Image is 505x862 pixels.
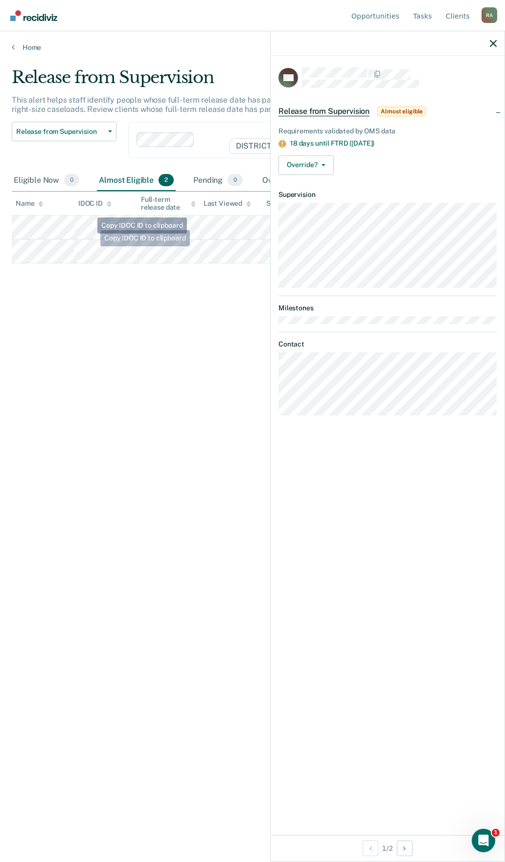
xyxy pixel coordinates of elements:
div: Requirements validated by OMS data [278,127,497,135]
div: Release from Supervision [12,67,466,95]
p: This alert helps staff identify people whose full-term release date has passed so that they can b... [12,95,458,114]
span: Release from Supervision [278,107,369,116]
div: Eligible Now [12,170,81,192]
span: 0 [64,174,79,187]
button: Profile dropdown button [482,7,497,23]
div: R A [482,7,497,23]
div: 18 days until FTRD ([DATE]) [290,139,497,148]
div: IDOC ID [78,199,112,208]
img: Recidiviz [10,10,57,21]
div: Full-term release date [141,195,196,212]
div: Pending [191,170,245,192]
div: Name [16,199,43,208]
a: Home [12,43,493,52]
div: Almost Eligible [97,170,176,192]
dt: Supervision [278,191,497,199]
span: Almost eligible [377,107,426,116]
div: 1 / 2 [271,835,505,861]
span: 1 [492,829,500,837]
dt: Milestones [278,304,497,312]
span: 0 [228,174,243,187]
div: Release from SupervisionAlmost eligible [271,96,505,127]
dt: Contact [278,340,497,348]
span: 2 [159,174,174,187]
button: Next Opportunity [397,840,413,856]
span: DISTRICT OFFICE 5, [GEOGRAPHIC_DATA] [230,138,405,154]
button: Previous Opportunity [363,840,378,856]
span: Release from Supervision [16,128,104,136]
iframe: Intercom live chat [472,829,495,852]
button: Override? [278,155,334,175]
div: Status [266,199,287,208]
div: Overridden [260,170,324,192]
div: Last Viewed [204,199,251,208]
